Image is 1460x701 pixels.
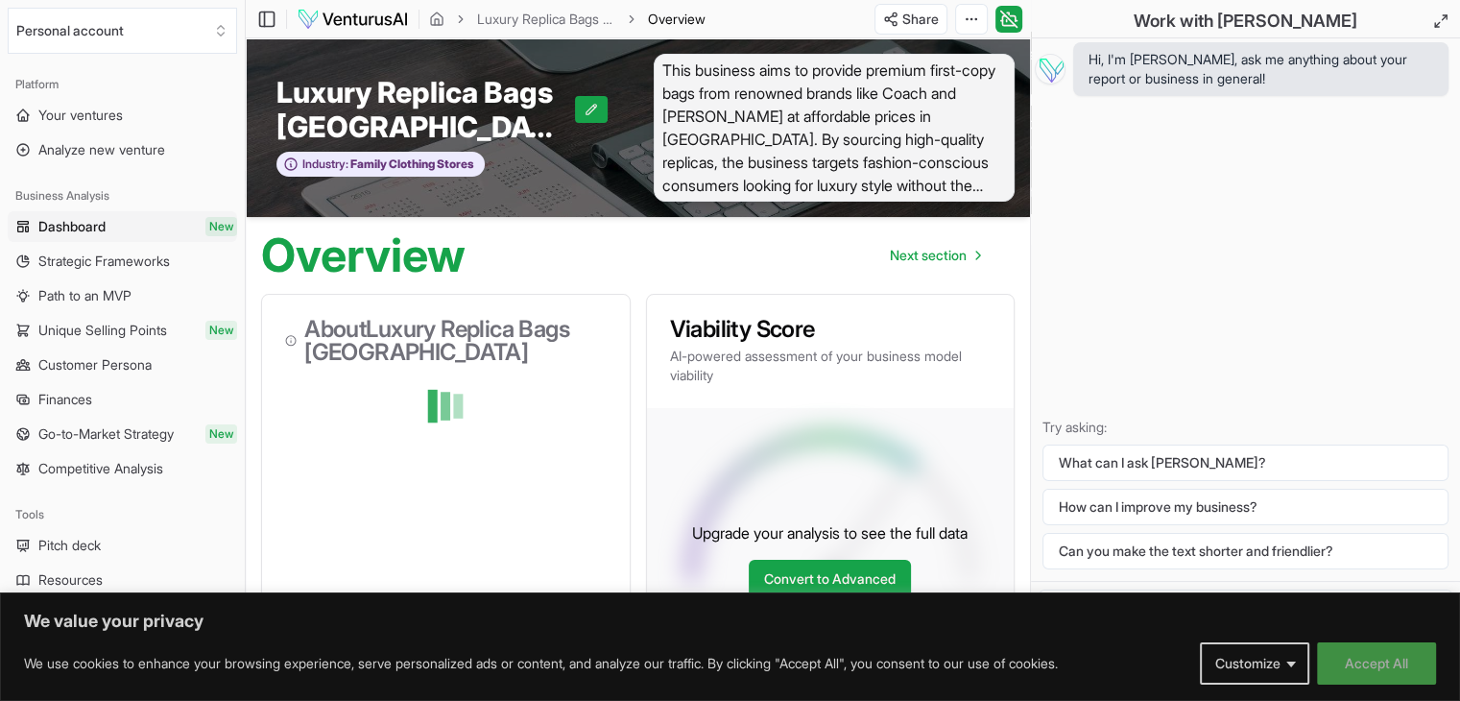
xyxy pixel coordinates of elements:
h1: Overview [261,232,466,278]
a: Go-to-Market StrategyNew [8,419,237,449]
span: Family Clothing Stores [348,157,474,172]
a: Unique Selling PointsNew [8,315,237,346]
a: Resources [8,565,237,595]
span: Share [902,10,939,29]
button: Share [874,4,947,35]
h3: Viability Score [670,318,992,341]
button: Industry:Family Clothing Stores [276,152,485,178]
span: Path to an MVP [38,286,132,305]
button: Accept All [1317,642,1436,685]
span: Unique Selling Points [38,321,167,340]
span: Resources [38,570,103,590]
div: Tools [8,499,237,530]
a: Your ventures [8,100,237,131]
a: Customer Persona [8,350,237,380]
a: Finances [8,384,237,415]
span: Go-to-Market Strategy [38,424,174,444]
span: Overview [648,10,706,29]
p: We value your privacy [24,610,1436,633]
span: New [205,321,237,340]
nav: breadcrumb [429,10,706,29]
a: Pitch deck [8,530,237,561]
p: We use cookies to enhance your browsing experience, serve personalized ads or content, and analyz... [24,652,1058,675]
div: Business Analysis [8,181,237,211]
a: Competitive Analysis [8,453,237,484]
a: Path to an MVP [8,280,237,311]
span: Hi, I'm [PERSON_NAME], ask me anything about your report or business in general! [1089,50,1433,88]
a: Strategic Frameworks [8,246,237,277]
span: Luxury Replica Bags [GEOGRAPHIC_DATA] [276,75,575,144]
p: Upgrade your analysis to see the full data [692,521,968,544]
span: New [205,217,237,236]
img: logo [297,8,409,31]
button: Customize [1200,642,1309,685]
img: Vera [1035,54,1065,85]
a: DashboardNew [8,211,237,242]
a: Analyze new venture [8,134,237,165]
span: Competitive Analysis [38,459,163,478]
span: Your ventures [38,106,123,125]
span: New [205,424,237,444]
span: Analyze new venture [38,140,165,159]
nav: pagination [874,236,995,275]
h3: About Luxury Replica Bags [GEOGRAPHIC_DATA] [285,318,607,364]
a: Convert to Advanced [749,560,911,598]
h2: Work with [PERSON_NAME] [1134,8,1357,35]
a: Luxury Replica Bags [GEOGRAPHIC_DATA] [477,10,615,29]
span: Next section [890,246,967,265]
p: Try asking: [1042,418,1448,437]
a: Go to next page [874,236,995,275]
button: Can you make the text shorter and friendlier? [1042,533,1448,569]
div: Platform [8,69,237,100]
p: AI-powered assessment of your business model viability [670,347,992,385]
span: Dashboard [38,217,106,236]
span: Industry: [302,157,348,172]
span: This business aims to provide premium first-copy bags from renowned brands like Coach and [PERSON... [654,54,1016,202]
span: Pitch deck [38,536,101,555]
span: Strategic Frameworks [38,252,170,271]
span: Finances [38,390,92,409]
span: Customer Persona [38,355,152,375]
button: Select an organization [8,8,237,54]
button: What can I ask [PERSON_NAME]? [1042,445,1448,481]
button: How can I improve my business? [1042,489,1448,525]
